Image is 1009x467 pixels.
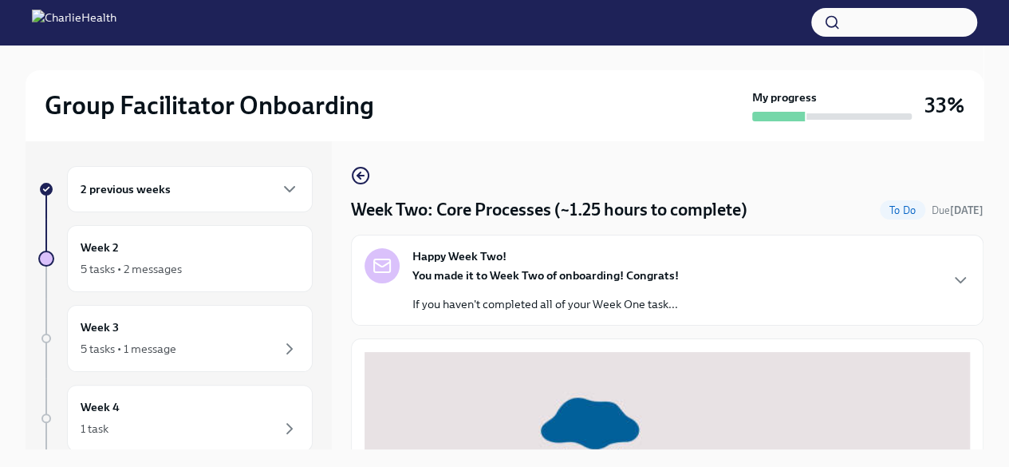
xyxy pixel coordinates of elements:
[32,10,116,35] img: CharlieHealth
[412,268,679,283] strong: You made it to Week Two of onboarding! Congrats!
[45,89,374,121] h2: Group Facilitator Onboarding
[932,203,983,218] span: September 16th, 2025 10:00
[81,180,171,198] h6: 2 previous weeks
[81,341,176,357] div: 5 tasks • 1 message
[81,261,182,277] div: 5 tasks • 2 messages
[880,204,925,216] span: To Do
[351,198,747,222] h4: Week Two: Core Processes (~1.25 hours to complete)
[412,296,679,312] p: If you haven't completed all of your Week One task...
[950,204,983,216] strong: [DATE]
[932,204,983,216] span: Due
[38,225,313,292] a: Week 25 tasks • 2 messages
[81,421,108,437] div: 1 task
[81,239,119,256] h6: Week 2
[412,248,506,264] strong: Happy Week Two!
[38,305,313,372] a: Week 35 tasks • 1 message
[752,89,817,105] strong: My progress
[81,398,120,416] h6: Week 4
[67,166,313,212] div: 2 previous weeks
[924,91,964,120] h3: 33%
[38,385,313,452] a: Week 41 task
[81,319,119,336] h6: Week 3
